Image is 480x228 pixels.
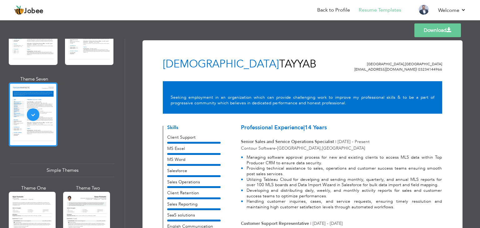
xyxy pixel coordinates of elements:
h3: Professional Experience 14 Years [241,125,442,131]
p: Seeking employment in an organization which can provide challenging work to improve my profession... [171,89,434,106]
div: Theme One [10,185,57,191]
span: [DEMOGRAPHIC_DATA] [163,57,279,71]
div: Sales Reporting [167,201,221,207]
span: 03234144966 [418,67,442,72]
span: , [404,62,405,67]
div: Theme Seven [10,76,59,82]
span: Senior Sales and Service Operations Specialist [241,139,334,145]
div: SaaS solutions [167,212,221,218]
span: Customer Support Representative [241,221,309,226]
a: Resume Templates [359,7,401,14]
span: | [416,67,417,72]
span: Tayyab [279,57,316,71]
img: jobee.io [14,5,24,15]
div: Simple Themes [10,164,115,177]
li: Handling customer inquiries, cases, and service requests, ensuring timely resolution and maintain... [241,199,442,210]
span: | [310,221,311,226]
p: Contour Software [GEOGRAPHIC_DATA] [GEOGRAPHIC_DATA] [241,145,442,151]
span: [EMAIL_ADDRESS][DOMAIN_NAME] [354,67,417,72]
span: , [321,145,322,151]
div: MS Excel [167,146,221,151]
div: Theme Two [64,185,111,191]
div: Salesforce [167,168,221,174]
a: Back to Profile [317,7,350,14]
div: MS Word [167,156,221,162]
span: - [276,145,277,151]
span: | [335,139,336,145]
div: Client Support [167,134,221,140]
li: Providing technical assistance to sales, operations and customer success teams ensuring smooth po... [241,166,442,176]
span: [DATE] - Present [337,139,370,145]
li: Utilizing Tableau Cloud for develping and sending monthly, quarterly, and annual MLS reports for ... [241,177,442,188]
li: Developing and distributing daily, weekly, and monthly activity reports for sales and customer su... [241,188,442,199]
a: Jobee [14,5,43,15]
img: Profile Img [419,5,429,15]
div: Client Retention [167,190,221,196]
a: Welcome [438,7,466,14]
p: [GEOGRAPHIC_DATA] [GEOGRAPHIC_DATA] [326,62,442,67]
a: Download [414,23,461,37]
h4: Skills [167,125,221,131]
div: Sales Operations [167,179,221,185]
span: [DATE] - [DATE] [312,221,343,226]
li: Managing software approval process for new and existing clients to access MLS data within Top Pro... [241,155,442,166]
span: Jobee [24,8,43,15]
span: | [303,124,305,131]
